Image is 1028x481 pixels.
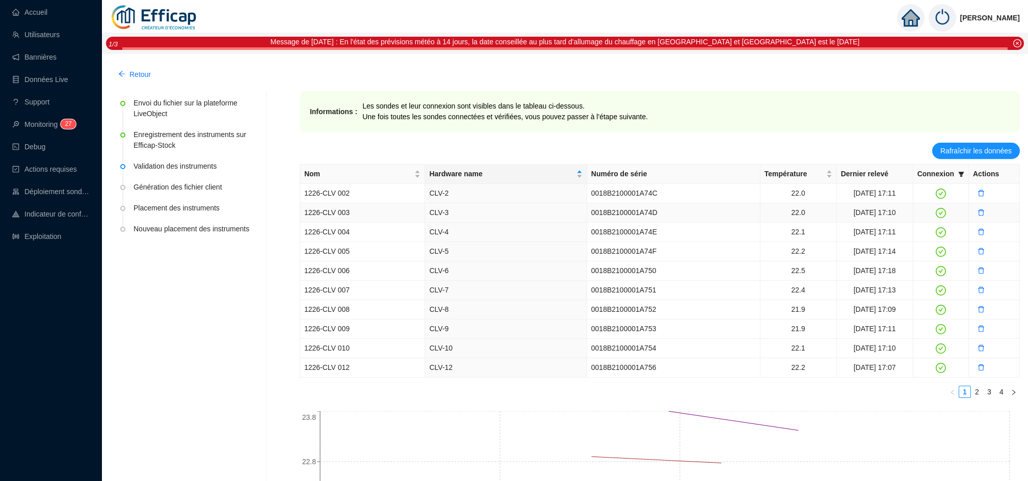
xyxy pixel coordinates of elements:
[12,8,47,16] a: homeAccueil
[765,324,832,334] div: 21.9
[940,146,1012,156] span: Rafraîchir les données
[929,4,956,32] img: power
[300,319,426,339] td: 1226-CLV 009
[134,182,252,193] div: Génération des fichier client
[995,386,1008,398] li: 4
[12,232,61,240] a: slidersExploitation
[587,261,760,281] td: 0018B2100001A750
[587,319,760,339] td: 0018B2100001A753
[1013,39,1021,47] span: close-circle
[978,286,985,293] span: delete
[68,120,72,127] span: 7
[936,324,946,334] span: check-circle
[765,265,832,276] div: 22.5
[983,386,995,398] li: 3
[978,306,985,313] span: delete
[300,281,426,300] td: 1226-CLV 007
[1011,389,1017,395] span: right
[765,285,832,296] div: 22.4
[841,246,909,257] div: [DATE] 17:14
[1008,386,1020,398] li: Page suivante
[587,300,760,319] td: 0018B2100001A752
[12,210,90,218] a: heat-mapIndicateur de confort
[271,37,860,47] div: Message de [DATE] : En l'état des prévisions météo à 14 jours, la date conseillée au plus tard d'...
[300,358,426,378] td: 1226-CLV 012
[425,203,587,223] td: CLV-3
[12,166,19,173] span: check-square
[24,165,77,173] span: Actions requises
[587,184,760,203] td: 0018B2100001A74C
[134,161,252,172] div: Validation des instruments
[425,319,587,339] td: CLV-9
[841,285,909,296] div: [DATE] 17:13
[425,300,587,319] td: CLV-8
[765,227,832,237] div: 22.1
[425,281,587,300] td: CLV-7
[300,242,426,261] td: 1226-CLV 005
[587,281,760,300] td: 0018B2100001A751
[902,9,920,27] span: home
[12,143,45,151] a: codeDebug
[12,188,90,196] a: clusterDéploiement sondes
[425,165,587,184] th: Hardware name
[134,203,252,213] div: Placement des instruments
[765,207,832,218] div: 22.0
[362,102,585,110] span: Les sondes et leur connexion sont visibles dans le tableau ci-dessous.
[109,40,118,48] i: 1 / 3
[996,386,1007,397] a: 4
[134,129,252,151] div: Enregistrement des instruments sur Efficap-Stock
[302,458,316,466] tspan: 22.8
[984,386,995,397] a: 3
[936,189,946,199] span: check-circle
[425,339,587,358] td: CLV-10
[841,362,909,373] div: [DATE] 17:07
[300,339,426,358] td: 1226-CLV 010
[300,261,426,281] td: 1226-CLV 006
[936,343,946,354] span: check-circle
[978,364,985,371] span: delete
[978,248,985,255] span: delete
[300,165,426,184] th: Nom
[425,242,587,261] td: CLV-5
[765,188,832,199] div: 22.0
[300,300,426,319] td: 1226-CLV 008
[956,167,966,181] span: filter
[765,169,824,179] span: Température
[978,325,985,332] span: delete
[978,228,985,235] span: delete
[917,169,954,179] span: Connexion
[936,305,946,315] span: check-circle
[129,69,151,80] span: Retour
[425,223,587,242] td: CLV-4
[978,190,985,197] span: delete
[300,203,426,223] td: 1226-CLV 003
[587,358,760,378] td: 0018B2100001A756
[959,386,970,397] a: 1
[425,358,587,378] td: CLV-12
[765,246,832,257] div: 22.2
[841,227,909,237] div: [DATE] 17:11
[310,108,357,116] strong: Informations :
[841,188,909,199] div: [DATE] 17:11
[978,209,985,216] span: delete
[841,304,909,315] div: [DATE] 17:09
[110,66,159,83] button: Retour
[1008,386,1020,398] button: right
[960,2,1020,34] span: [PERSON_NAME]
[12,120,73,128] a: monitorMonitoring27
[300,184,426,203] td: 1226-CLV 002
[936,227,946,237] span: check-circle
[12,98,49,106] a: questionSupport
[429,169,574,179] span: Hardware name
[841,207,909,218] div: [DATE] 17:10
[936,285,946,296] span: check-circle
[946,386,959,398] button: left
[587,242,760,261] td: 0018B2100001A74F
[12,31,60,39] a: teamUtilisateurs
[936,208,946,218] span: check-circle
[425,184,587,203] td: CLV-2
[134,224,252,248] div: Nouveau placement des instruments
[12,75,68,84] a: databaseDonnées Live
[841,343,909,354] div: [DATE] 17:10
